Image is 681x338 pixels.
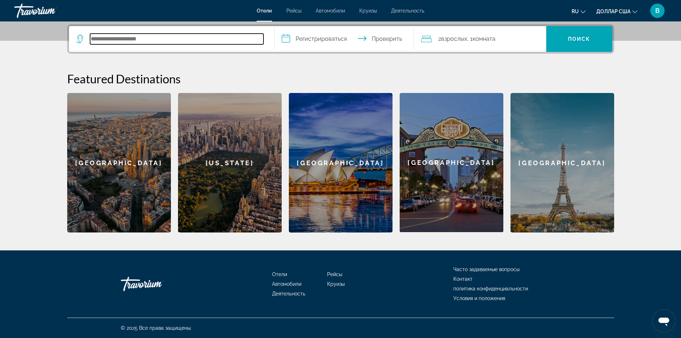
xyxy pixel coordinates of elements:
font: 2 [438,35,441,42]
a: Barcelona[GEOGRAPHIC_DATA] [67,93,171,232]
button: Изменить язык [572,6,586,16]
font: комната [473,35,495,42]
button: Изменить валюту [596,6,637,16]
div: [US_STATE] [178,93,282,232]
a: Условия и положения [453,295,505,301]
div: [GEOGRAPHIC_DATA] [400,93,503,232]
a: Круизы [359,8,377,14]
font: ru [572,9,579,14]
font: В [655,7,660,14]
a: Деятельность [391,8,424,14]
font: Поиск [568,36,591,42]
a: Травориум [14,1,86,20]
a: San Diego[GEOGRAPHIC_DATA] [400,93,503,232]
a: Рейсы [286,8,301,14]
a: Отели [272,271,287,277]
a: Автомобили [316,8,345,14]
a: Иди домой [121,273,192,295]
font: © 2025 Все права защищены. [121,325,192,331]
button: Поиск [546,26,612,52]
font: , 1 [467,35,473,42]
a: Контакт [453,276,473,282]
input: Поиск отеля [90,34,263,44]
a: Отели [257,8,272,14]
div: [GEOGRAPHIC_DATA] [67,93,171,232]
a: политика конфиденциальности [453,286,528,292]
a: New York[US_STATE] [178,93,282,232]
font: доллар США [596,9,631,14]
a: Рейсы [327,271,342,277]
a: Paris[GEOGRAPHIC_DATA] [510,93,614,232]
h2: Featured Destinations [67,72,614,86]
a: Sydney[GEOGRAPHIC_DATA] [289,93,393,232]
div: [GEOGRAPHIC_DATA] [289,93,393,232]
font: взрослых [441,35,467,42]
iframe: Кнопка запуска окна обмена сообщениями [652,309,675,332]
button: Выберите дату заезда и выезда [275,26,414,52]
a: Круизы [327,281,345,287]
a: Автомобили [272,281,301,287]
a: Часто задаваемые вопросы [453,266,519,272]
a: Деятельность [272,291,305,297]
div: [GEOGRAPHIC_DATA] [510,93,614,232]
button: Путешественники: 2 взрослых, 0 детей [414,26,546,52]
button: Меню пользователя [648,3,667,18]
div: Виджет поиска [69,26,612,52]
